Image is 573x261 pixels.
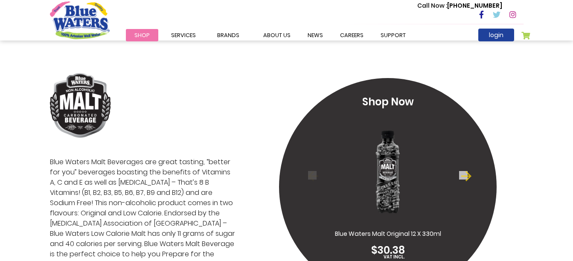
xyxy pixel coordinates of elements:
[332,29,372,41] a: careers
[217,31,239,39] span: Brands
[346,114,429,229] img: blue_waters_malt_original_12_x_330ml_1_4.png
[50,73,111,138] img: brand logo
[417,1,447,10] span: Call Now :
[334,229,441,238] p: Blue Waters Malt Original 12 X 330ml
[478,29,514,41] a: login
[417,1,502,10] p: [PHONE_NUMBER]
[299,29,332,41] a: News
[134,31,150,39] span: Shop
[308,171,317,180] button: Previous
[295,94,480,110] p: Shop Now
[50,1,110,39] a: store logo
[371,243,405,257] span: $30.38
[459,171,468,180] button: Next
[372,29,414,41] a: support
[295,114,480,258] a: Blue Waters Malt Original 12 X 330ml $30.38
[171,31,196,39] span: Services
[255,29,299,41] a: about us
